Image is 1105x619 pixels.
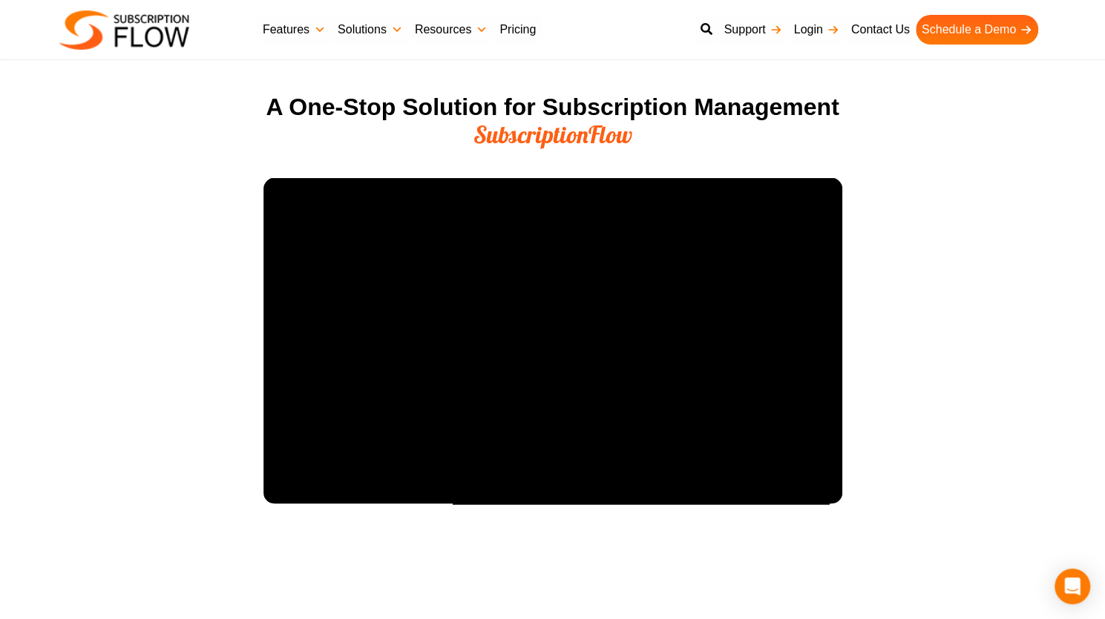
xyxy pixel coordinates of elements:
[845,15,916,45] a: Contact Us
[263,178,842,504] iframe: SubscriptionFlow Product Demo
[788,15,845,45] a: Login
[263,94,842,149] h2: A One-Stop Solution for Subscription Management
[257,15,332,45] a: Features
[409,15,494,45] a: Resources
[718,15,787,45] a: Support
[494,15,542,45] a: Pricing
[332,15,409,45] a: Solutions
[59,10,189,50] img: Subscriptionflow
[473,119,632,149] span: SubscriptionFlow
[1055,569,1090,604] div: Open Intercom Messenger
[916,15,1038,45] a: Schedule a Demo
